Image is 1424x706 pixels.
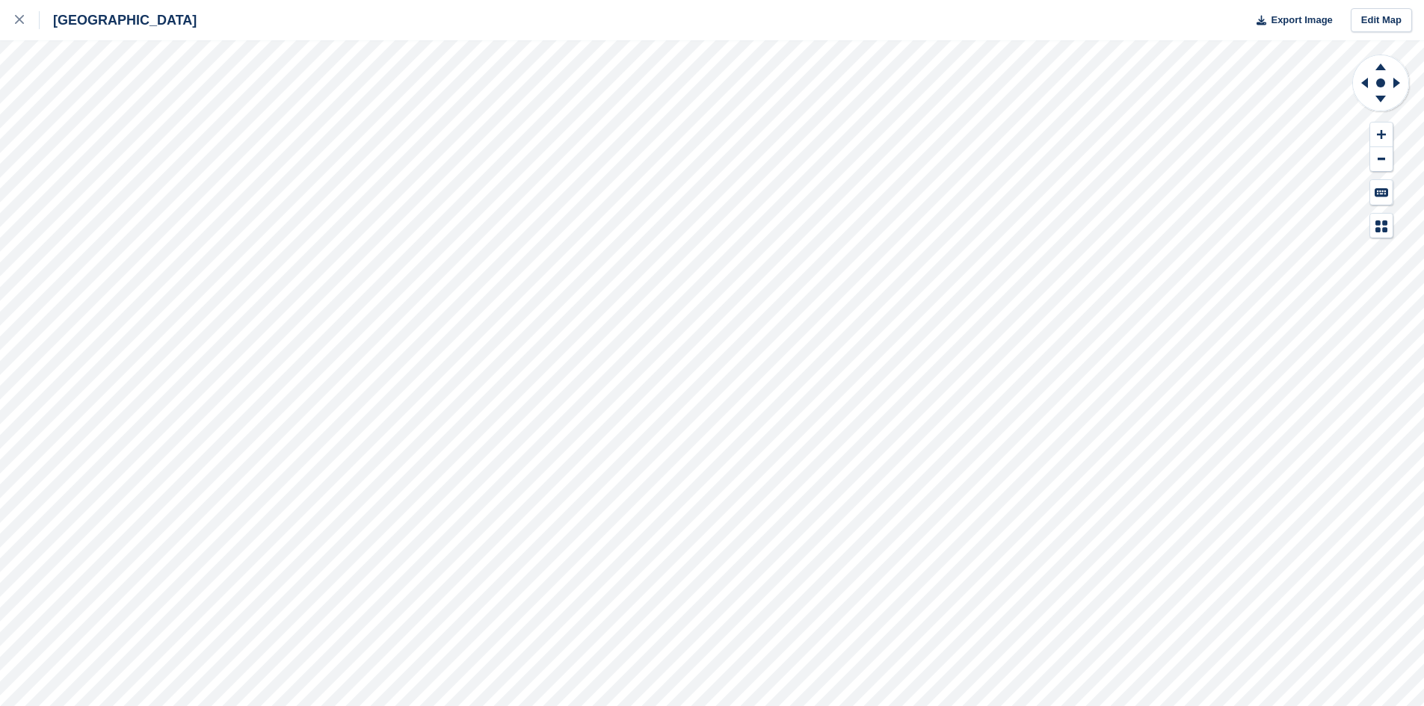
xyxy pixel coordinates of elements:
button: Zoom Out [1370,147,1393,172]
button: Export Image [1248,8,1333,33]
button: Zoom In [1370,123,1393,147]
span: Export Image [1271,13,1332,28]
div: [GEOGRAPHIC_DATA] [40,11,197,29]
button: Map Legend [1370,214,1393,238]
button: Keyboard Shortcuts [1370,180,1393,205]
a: Edit Map [1351,8,1412,33]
